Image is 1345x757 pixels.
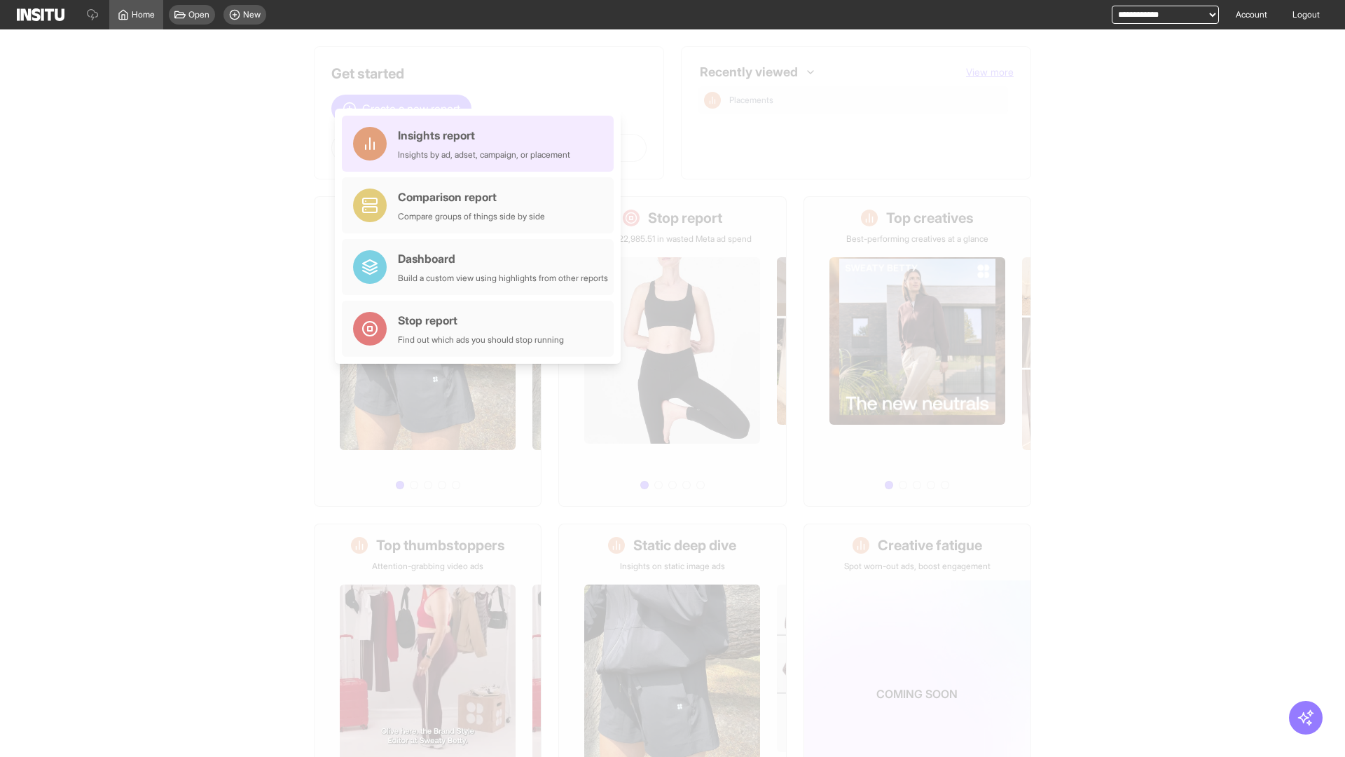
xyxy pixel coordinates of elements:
[398,149,570,161] div: Insights by ad, adset, campaign, or placement
[398,273,608,284] div: Build a custom view using highlights from other reports
[398,189,545,205] div: Comparison report
[17,8,64,21] img: Logo
[243,9,261,20] span: New
[398,334,564,346] div: Find out which ads you should stop running
[398,211,545,222] div: Compare groups of things side by side
[132,9,155,20] span: Home
[398,127,570,144] div: Insights report
[398,312,564,329] div: Stop report
[188,9,209,20] span: Open
[398,250,608,267] div: Dashboard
